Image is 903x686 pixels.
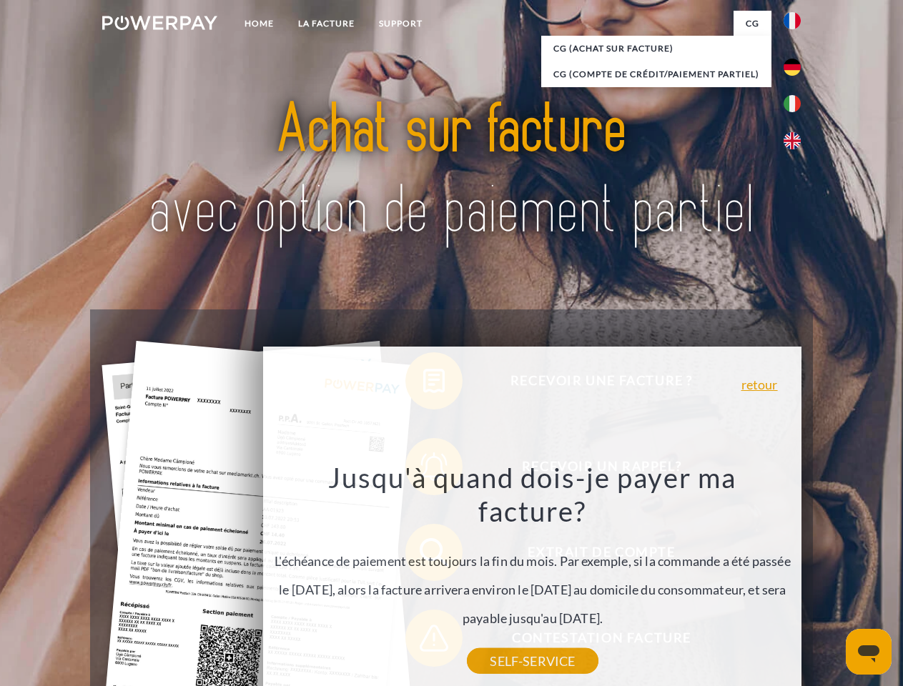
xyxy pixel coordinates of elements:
a: SELF-SERVICE [467,648,598,674]
img: logo-powerpay-white.svg [102,16,217,30]
a: CG [734,11,771,36]
img: title-powerpay_fr.svg [137,69,766,274]
a: LA FACTURE [286,11,367,36]
a: CG (achat sur facture) [541,36,771,61]
img: en [784,132,801,149]
h3: Jusqu'à quand dois-je payer ma facture? [272,460,794,529]
img: fr [784,12,801,29]
a: CG (Compte de crédit/paiement partiel) [541,61,771,87]
a: Support [367,11,435,36]
a: Home [232,11,286,36]
img: it [784,95,801,112]
img: de [784,59,801,76]
a: retour [741,378,778,391]
iframe: Bouton de lancement de la fenêtre de messagerie [846,629,892,675]
div: L'échéance de paiement est toujours la fin du mois. Par exemple, si la commande a été passée le [... [272,460,794,661]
